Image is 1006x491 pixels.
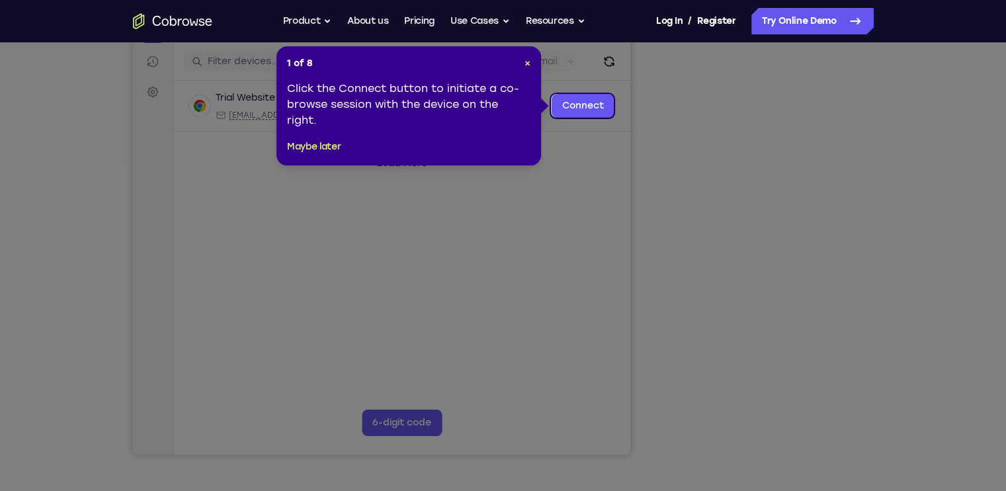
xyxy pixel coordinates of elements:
a: Sessions [8,38,32,62]
button: Close Tour [524,57,530,70]
a: Connect [419,83,482,107]
button: Load More [236,142,302,163]
a: Pricing [404,8,435,34]
label: Email [401,44,425,57]
a: Log In [656,8,683,34]
div: App [246,99,327,109]
span: Cobrowse demo [259,99,327,109]
div: Trial Website [83,80,142,93]
button: Product [283,8,332,34]
button: Refresh [466,40,487,61]
a: Try Online Demo [751,8,874,34]
button: Resources [526,8,585,34]
div: Open device details [40,69,497,120]
button: 6-digit code [229,398,309,425]
input: Filter devices... [75,44,241,57]
div: Online [147,81,182,92]
div: Click the Connect button to initiate a co-browse session with the device on the right. [287,81,530,128]
span: web@example.com [96,99,238,109]
a: Settings [8,69,32,93]
h1: Connect [51,8,123,29]
a: Go to the home page [133,13,212,29]
div: Email [83,99,238,109]
button: Use Cases [450,8,510,34]
a: About us [347,8,388,34]
div: New devices found. [149,85,151,88]
span: 1 of 8 [287,57,313,70]
label: demo_id [263,44,304,57]
button: Maybe later [287,139,341,155]
a: Connect [8,8,32,32]
span: +11 more [335,99,370,109]
a: Register [697,8,735,34]
span: / [688,13,692,29]
span: × [524,58,530,69]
